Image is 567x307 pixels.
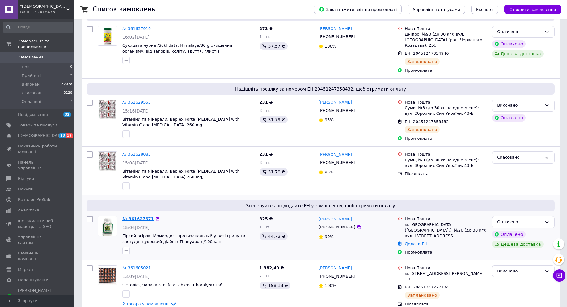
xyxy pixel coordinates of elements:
div: Післяплата [405,171,487,177]
span: 3228 [64,90,72,96]
div: Скасовано [497,154,542,161]
span: Скасовані [22,90,43,96]
span: 32 [63,112,71,117]
button: Створити замовлення [504,5,561,14]
a: Фото товару [98,151,117,171]
div: м. [STREET_ADDRESS][PERSON_NAME] 19 [405,271,487,282]
div: Суми, №3 (до 30 кг на одне місце): вул. Збройних Сил України, 43-Б [405,157,487,168]
div: Оплачено [492,231,525,238]
span: [DEMOGRAPHIC_DATA] [18,133,64,139]
span: [PHONE_NUMBER] [319,34,355,39]
div: Ваш ID: 2418473 [20,9,74,15]
div: Пром-оплата [405,136,487,141]
span: 1 шт. [260,34,271,39]
div: м. [GEOGRAPHIC_DATA] ([GEOGRAPHIC_DATA].), №26 (до 30 кг): вул. [STREET_ADDRESS] [405,222,487,239]
button: Завантажити звіт по пром-оплаті [314,5,402,14]
div: Нова Пошта [405,26,487,32]
span: [PERSON_NAME] та рахунки [18,288,57,305]
span: 3 шт. [260,160,271,165]
a: Створити замовлення [498,7,561,11]
span: Виконані [22,82,41,87]
img: Фото товару [98,100,117,119]
span: ЕН: 20451247227134 [405,285,449,289]
div: Дніпро, №90 (до 30 кг): вул. [GEOGRAPHIC_DATA] (ран. Червоного Козацтва), 25б [405,32,487,49]
span: Каталог ProSale [18,197,51,203]
img: Фото товару [98,26,117,45]
div: Нова Пошта [405,151,487,157]
span: [PHONE_NUMBER] [319,160,355,165]
button: Чат з покупцем [553,269,565,282]
span: 16:02[DATE] [122,35,150,40]
a: № 361605021 [122,266,151,270]
span: "Ayurveda" Інтернет магазин аюрведичних товарів з Індії [20,4,66,9]
span: Замовлення [18,54,44,60]
span: Повідомлення [18,112,48,117]
span: 23 [59,133,66,138]
div: Післяплата [405,301,487,307]
div: Виконано [497,102,542,109]
a: № 361629555 [122,100,151,104]
h1: Список замовлень [93,6,155,13]
div: 31.79 ₴ [260,116,288,123]
span: 3 [70,99,72,104]
span: ЕН: 20451247358432 [405,119,449,124]
span: 99% [325,234,334,239]
a: Сукхдата чурна /Sukhdata, Himalaya/80 g очищення організму, від запорів, коліту, здуття, глистів [122,43,232,53]
a: Вітаміни та мінерали, Beplex Forte [MEDICAL_DATA] with Vitamin C and [MEDICAL_DATA] 260 mg, [122,169,240,179]
span: Замовлення та повідомлення [18,38,74,49]
span: Завантажити звіт по пром-оплаті [319,6,397,12]
div: Заплановано [405,126,440,133]
span: 231 ₴ [260,100,273,104]
a: [PERSON_NAME] [319,100,352,105]
span: Налаштування [18,277,49,283]
span: 0 [70,64,72,70]
span: Маркет [18,267,34,272]
span: Вітаміни та мінерали, Beplex Forte [MEDICAL_DATA] with Vitamin C and [MEDICAL_DATA] 260 mg, [122,117,240,127]
span: Створити замовлення [509,7,556,12]
span: 95% [325,170,334,174]
div: Нова Пошта [405,216,487,222]
span: 15:16[DATE] [122,109,150,113]
span: 325 ₴ [260,216,273,221]
div: Дешева доставка [492,241,543,248]
input: Пошук [3,22,73,33]
span: 2 [70,73,72,79]
a: [PERSON_NAME] [319,216,352,222]
a: Додати ЕН [405,241,427,246]
span: 100% [325,44,336,49]
span: 1 шт. [260,225,271,229]
a: Остоліф, Чарак/Ostolife a tablets, Charak/30 таб [122,283,222,287]
div: Заплановано [405,292,440,299]
div: Пром-оплата [405,68,487,73]
span: 13:09[DATE] [122,274,150,279]
span: 95% [325,117,334,122]
span: 32078 [61,82,72,87]
span: 15:08[DATE] [122,160,150,165]
span: Панель управління [18,160,57,171]
div: 44.73 ₴ [260,232,288,240]
img: Фото товару [98,216,117,236]
button: Управління статусами [408,5,465,14]
div: Оплачено [497,219,542,225]
span: 231 ₴ [260,152,273,156]
a: [PERSON_NAME] [319,26,352,32]
span: Згенеруйте або додайте ЕН у замовлення, щоб отримати оплату [89,203,552,209]
span: Управління статусами [413,7,460,12]
div: Оплачено [497,29,542,35]
div: 31.79 ₴ [260,168,288,176]
img: Фото товару [98,152,117,171]
img: Фото товару [98,266,117,285]
div: 198.18 ₴ [260,282,290,289]
span: Надішліть посилку за номером ЕН 20451247358432, щоб отримати оплату [89,86,552,92]
a: [PERSON_NAME] [319,265,352,271]
span: Прийняті [22,73,41,79]
div: Виконано [497,268,542,275]
span: Відгуки [18,176,34,181]
a: 2 товара у замовленні [122,301,177,306]
a: Фото товару [98,26,117,46]
span: 7 шт. [260,274,271,278]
